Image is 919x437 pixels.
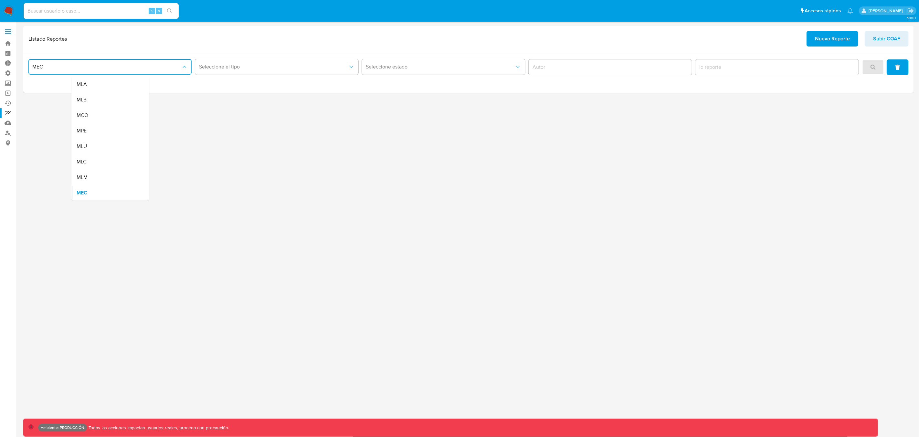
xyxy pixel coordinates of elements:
[163,6,176,16] button: search-icon
[158,8,160,14] span: s
[907,7,914,14] a: Salir
[87,425,229,431] p: Todas las acciones impactan usuarios reales, proceda con precaución.
[805,7,841,14] span: Accesos rápidos
[848,8,853,14] a: Notificaciones
[24,7,179,15] input: Buscar usuario o caso...
[149,8,154,14] span: ⌥
[869,8,905,14] p: yamil.zavala@mercadolibre.com
[41,426,84,429] p: Ambiente: PRODUCCIÓN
